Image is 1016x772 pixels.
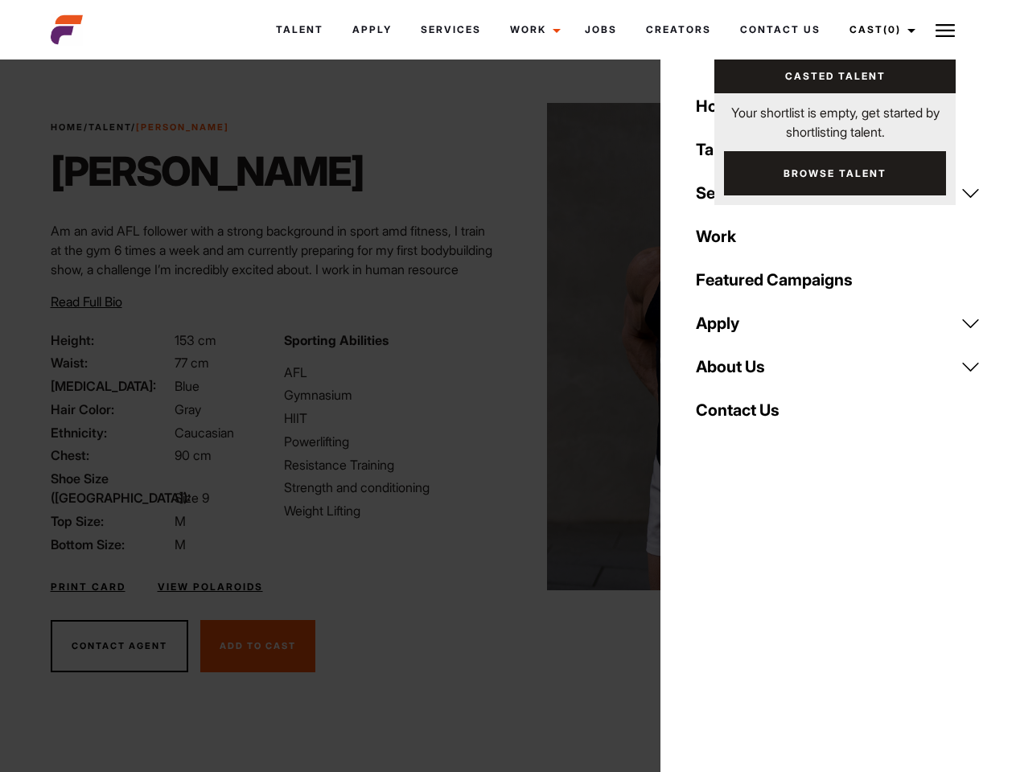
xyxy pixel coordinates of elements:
span: Add To Cast [220,640,296,651]
a: Services [686,171,990,215]
a: Browse Talent [724,151,946,195]
a: Jobs [570,8,631,51]
a: Apply [686,302,990,345]
li: Weight Lifting [284,501,498,520]
li: AFL [284,363,498,382]
a: Casted Talent [714,60,956,93]
button: Contact Agent [51,620,188,673]
span: Height: [51,331,171,350]
li: Strength and conditioning [284,478,498,497]
p: Your shortlist is empty, get started by shortlisting talent. [714,93,956,142]
a: Work [686,215,990,258]
span: Bottom Size: [51,535,171,554]
span: Caucasian [175,425,234,441]
a: Talent [261,8,338,51]
p: Am an avid AFL follower with a strong background in sport amd fitness, I train at the gym 6 times... [51,221,499,376]
a: Work [496,8,570,51]
a: View Polaroids [158,580,263,594]
img: Burger icon [936,21,955,40]
h1: [PERSON_NAME] [51,147,364,195]
li: HIIT [284,409,498,428]
a: Contact Us [686,388,990,432]
strong: [PERSON_NAME] [136,121,229,133]
button: Add To Cast [200,620,315,673]
a: Home [686,84,990,128]
strong: Sporting Abilities [284,332,389,348]
span: Gray [175,401,201,417]
span: M [175,513,186,529]
button: Read Full Bio [51,292,122,311]
li: Powerlifting [284,432,498,451]
span: / / [51,121,229,134]
span: (0) [883,23,901,35]
span: Top Size: [51,511,171,531]
span: M [175,536,186,552]
a: Featured Campaigns [686,258,990,302]
a: Print Card [51,580,125,594]
a: About Us [686,345,990,388]
a: Talent [88,121,131,133]
img: cropped-aefm-brand-fav-22-square.png [51,14,83,46]
span: 153 cm [175,332,216,348]
a: Creators [631,8,726,51]
a: Contact Us [726,8,835,51]
span: Shoe Size ([GEOGRAPHIC_DATA]): [51,469,171,507]
span: Read Full Bio [51,294,122,310]
a: Home [51,121,84,133]
span: Size 9 [175,490,209,506]
span: Ethnicity: [51,423,171,442]
li: Gymnasium [284,385,498,404]
a: Apply [338,8,406,51]
a: Services [406,8,496,51]
span: Blue [175,378,199,394]
span: 77 cm [175,355,209,371]
span: Hair Color: [51,400,171,419]
a: Talent [686,128,990,171]
span: Waist: [51,353,171,372]
li: Resistance Training [284,455,498,474]
span: [MEDICAL_DATA]: [51,376,171,396]
a: Cast(0) [835,8,925,51]
span: 90 cm [175,447,212,463]
span: Chest: [51,446,171,465]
